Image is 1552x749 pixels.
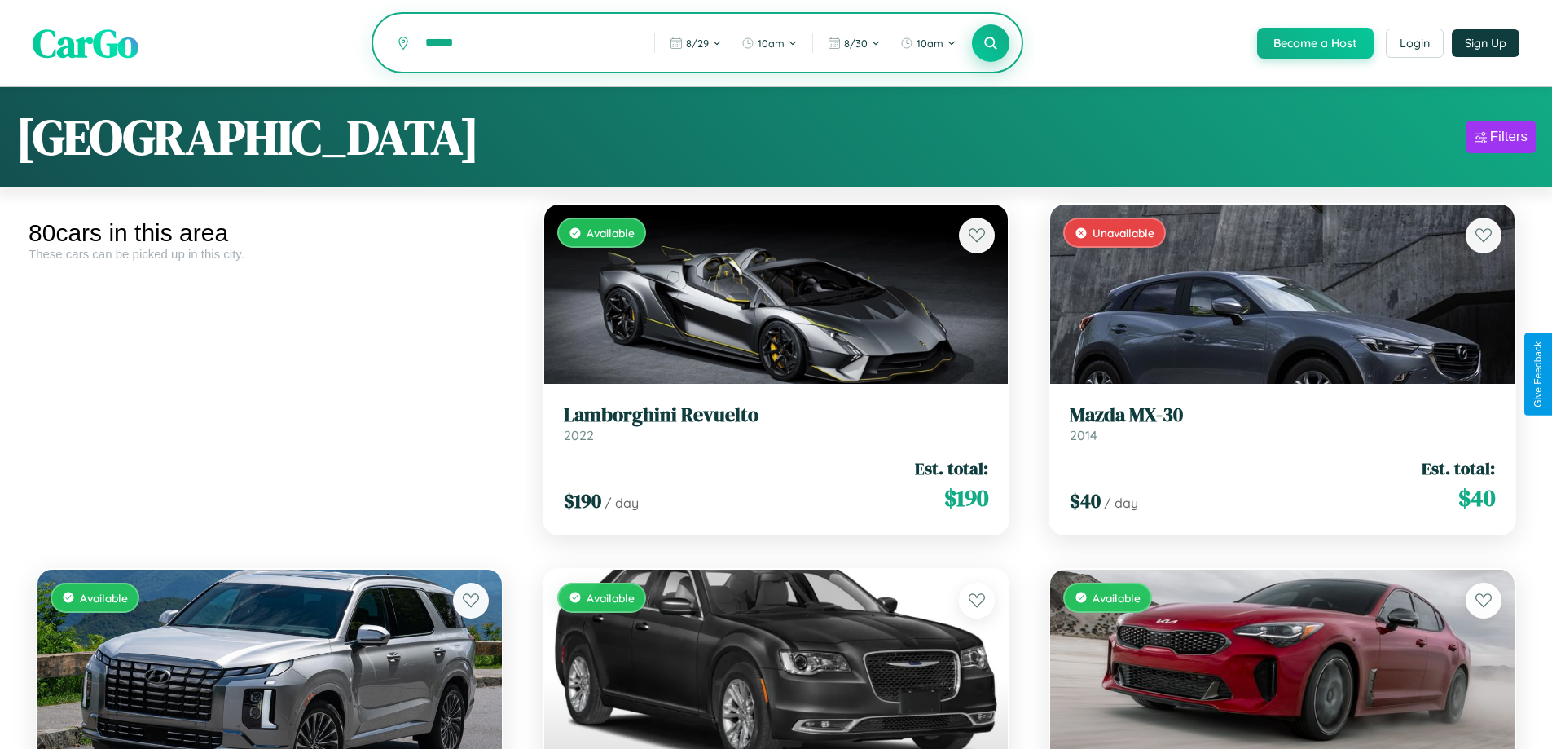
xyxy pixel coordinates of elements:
button: 8/29 [662,30,730,56]
button: 10am [733,30,806,56]
span: 10am [917,37,943,50]
h3: Lamborghini Revuelto [564,403,989,427]
span: 8 / 30 [844,37,868,50]
span: 2014 [1070,427,1097,443]
span: Available [587,591,635,605]
h3: Mazda MX-30 [1070,403,1495,427]
span: $ 40 [1458,482,1495,514]
span: 10am [758,37,785,50]
span: CarGo [33,16,138,70]
span: 8 / 29 [686,37,709,50]
span: Available [1093,591,1141,605]
span: Est. total: [915,456,988,480]
span: $ 190 [944,482,988,514]
span: Unavailable [1093,226,1154,240]
a: Mazda MX-302014 [1070,403,1495,443]
div: 80 cars in this area [29,219,511,247]
span: Est. total: [1422,456,1495,480]
span: $ 40 [1070,487,1101,514]
button: Filters [1466,121,1536,153]
button: Sign Up [1452,29,1519,57]
button: 8/30 [820,30,889,56]
h1: [GEOGRAPHIC_DATA] [16,104,479,170]
a: Lamborghini Revuelto2022 [564,403,989,443]
button: Login [1386,29,1444,58]
button: Become a Host [1257,28,1374,59]
div: Filters [1490,129,1528,145]
span: 2022 [564,427,594,443]
span: / day [1104,495,1138,511]
div: These cars can be picked up in this city. [29,247,511,261]
button: 10am [892,30,965,56]
span: Available [80,591,128,605]
div: Give Feedback [1532,341,1544,408]
span: / day [605,495,639,511]
span: $ 190 [564,487,601,514]
span: Available [587,226,635,240]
